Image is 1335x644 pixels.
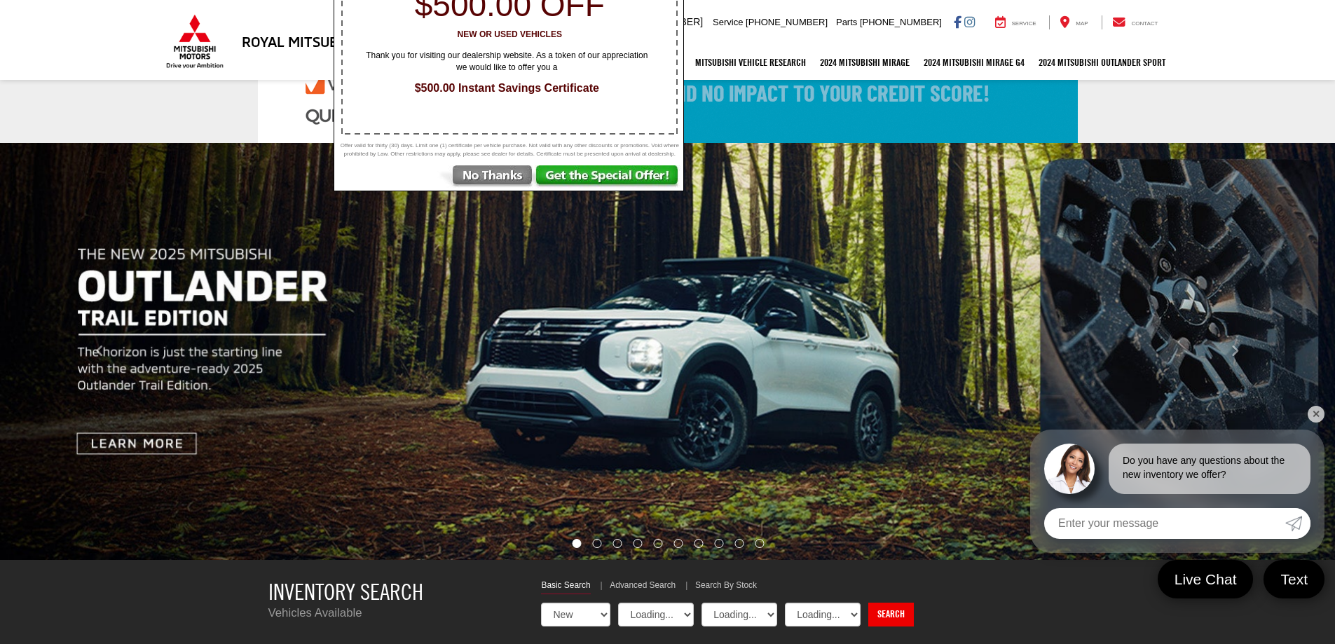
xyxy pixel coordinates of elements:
[1158,560,1254,598] a: Live Chat
[1076,20,1088,27] span: Map
[634,539,643,548] li: Go to slide number 4.
[613,539,622,548] li: Go to slide number 3.
[1049,15,1098,29] a: Map
[694,539,703,548] li: Go to slide number 7.
[868,603,914,626] a: Search
[701,603,777,626] select: Choose Make from the dropdown
[713,17,743,27] span: Service
[342,30,677,39] h3: New or Used Vehicles
[163,14,226,69] img: Mitsubishi
[1273,570,1315,589] span: Text
[535,165,683,191] img: Get the Special Offer
[242,34,364,49] h3: Royal Mitsubishi
[734,539,744,548] li: Go to slide number 9.
[437,165,535,191] img: No Thanks, Continue to Website
[541,580,590,594] a: Basic Search
[593,539,602,548] li: Go to slide number 2.
[1131,20,1158,27] span: Contact
[618,603,694,626] select: Choose Year from the dropdown
[610,580,676,594] a: Advanced Search
[714,539,723,548] li: Go to slide number 8.
[673,539,683,548] li: Go to slide number 6.
[268,605,521,622] p: Vehicles Available
[813,45,917,80] a: 2024 Mitsubishi Mirage
[917,45,1032,80] a: 2024 Mitsubishi Mirage G4
[785,603,861,626] select: Choose Model from the dropdown
[349,81,664,97] span: $500.00 Instant Savings Certificate
[572,539,581,548] li: Go to slide number 1.
[688,45,813,80] a: Mitsubishi Vehicle Research
[1044,508,1285,539] input: Enter your message
[1168,570,1244,589] span: Live Chat
[356,50,657,74] span: Thank you for visiting our dealership website. As a token of our appreciation we would like to of...
[1135,171,1335,532] button: Click to view next picture.
[755,539,764,548] li: Go to slide number 10.
[338,142,681,158] span: Offer valid for thirty (30) days. Limit one (1) certificate per vehicle purchase. Not valid with ...
[695,580,757,594] a: Search By Stock
[860,17,942,27] span: [PHONE_NUMBER]
[1102,15,1169,29] a: Contact
[954,16,961,27] a: Facebook: Click to visit our Facebook page
[985,15,1047,29] a: Service
[654,539,663,548] li: Go to slide number 5.
[964,16,975,27] a: Instagram: Click to visit our Instagram page
[1032,45,1172,80] a: 2024 Mitsubishi Outlander SPORT
[268,580,521,604] h3: Inventory Search
[1109,444,1310,494] div: Do you have any questions about the new inventory we offer?
[1264,560,1324,598] a: Text
[836,17,857,27] span: Parts
[1285,508,1310,539] a: Submit
[746,17,828,27] span: [PHONE_NUMBER]
[1012,20,1036,27] span: Service
[541,603,610,626] select: Choose Vehicle Condition from the dropdown
[1044,444,1095,494] img: Agent profile photo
